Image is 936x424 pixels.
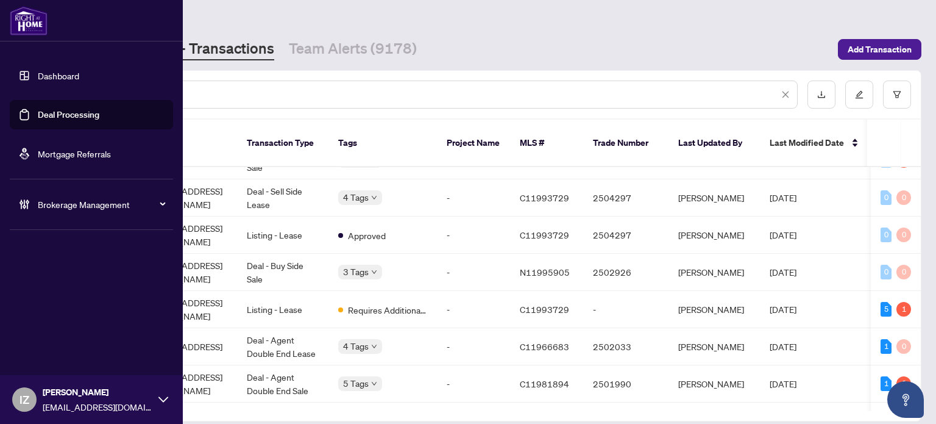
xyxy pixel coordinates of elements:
td: [PERSON_NAME] [668,179,760,217]
td: 2504297 [583,217,668,254]
span: edit [855,90,863,99]
span: filter [893,90,901,99]
td: Listing - Lease [237,217,328,254]
td: - [437,328,510,365]
span: Add Transaction [848,40,912,59]
span: Requires Additional Docs [348,303,427,317]
div: 0 [896,228,911,242]
button: Open asap [887,381,924,418]
a: Dashboard [38,70,79,81]
td: [PERSON_NAME] [668,328,760,365]
button: download [807,81,835,109]
button: filter [883,81,911,109]
span: [STREET_ADDRESS][PERSON_NAME] [144,370,227,397]
td: [PERSON_NAME] [668,254,760,291]
td: [PERSON_NAME] [668,291,760,328]
td: Listing - Lease [237,291,328,328]
td: - [437,217,510,254]
td: - [437,179,510,217]
td: [PERSON_NAME] [668,217,760,254]
td: - [583,291,668,328]
th: Trade Number [583,120,668,167]
span: close [781,90,790,99]
span: C11993729 [520,229,569,240]
span: [STREET_ADDRESS][PERSON_NAME] [144,221,227,248]
button: Add Transaction [838,39,921,60]
td: 2502033 [583,328,668,365]
span: 4 Tags [343,190,369,204]
img: logo [10,6,48,35]
span: N11995905 [520,267,570,278]
span: down [371,381,377,387]
span: [DATE] [770,229,796,240]
td: 2501990 [583,365,668,403]
span: [STREET_ADDRESS][PERSON_NAME] [144,259,227,286]
span: [STREET_ADDRESS] [144,340,222,353]
span: [DATE] [770,378,796,389]
span: C11993729 [520,192,569,203]
div: 1 [881,376,892,391]
th: Last Updated By [668,120,760,167]
span: C11993729 [520,304,569,315]
div: 0 [881,228,892,242]
span: [DATE] [770,341,796,352]
td: 2504297 [583,179,668,217]
span: Approved [348,229,386,242]
div: 5 [881,302,892,317]
td: 2502926 [583,254,668,291]
span: 5 Tags [343,376,369,390]
span: [DATE] [770,192,796,203]
span: C11966683 [520,341,569,352]
div: 1 [896,302,911,317]
div: 0 [896,339,911,354]
td: Deal - Buy Side Sale [237,254,328,291]
div: 3 [896,376,911,391]
div: 0 [881,265,892,279]
span: down [371,195,377,201]
span: 4 Tags [343,339,369,353]
div: 1 [881,339,892,354]
th: Transaction Type [237,120,328,167]
span: [STREET_ADDRESS][PERSON_NAME] [144,184,227,211]
a: Team Alerts (9178) [289,38,417,60]
a: Mortgage Referrals [38,148,111,159]
th: Project Name [437,120,510,167]
td: - [437,254,510,291]
button: edit [845,81,873,109]
span: 3 Tags [343,265,369,279]
td: Deal - Sell Side Lease [237,179,328,217]
span: [DATE] [770,267,796,278]
span: [STREET_ADDRESS][PERSON_NAME] [144,296,227,323]
th: Last Modified Date [760,120,870,167]
div: 0 [896,265,911,279]
td: - [437,291,510,328]
th: MLS # [510,120,583,167]
span: Brokerage Management [38,198,165,211]
span: down [371,269,377,275]
span: C11981894 [520,378,569,389]
span: download [817,90,826,99]
span: down [371,343,377,350]
td: - [437,365,510,403]
div: 0 [881,190,892,205]
th: Tags [328,120,437,167]
td: Deal - Agent Double End Sale [237,365,328,403]
span: IZ [19,391,29,408]
td: [PERSON_NAME] [668,365,760,403]
a: Deal Processing [38,109,99,120]
span: [PERSON_NAME] [43,386,152,399]
span: [DATE] [770,304,796,315]
span: [EMAIL_ADDRESS][DOMAIN_NAME] [43,400,152,414]
span: Last Modified Date [770,136,844,149]
div: 0 [896,190,911,205]
td: Deal - Agent Double End Lease [237,328,328,365]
